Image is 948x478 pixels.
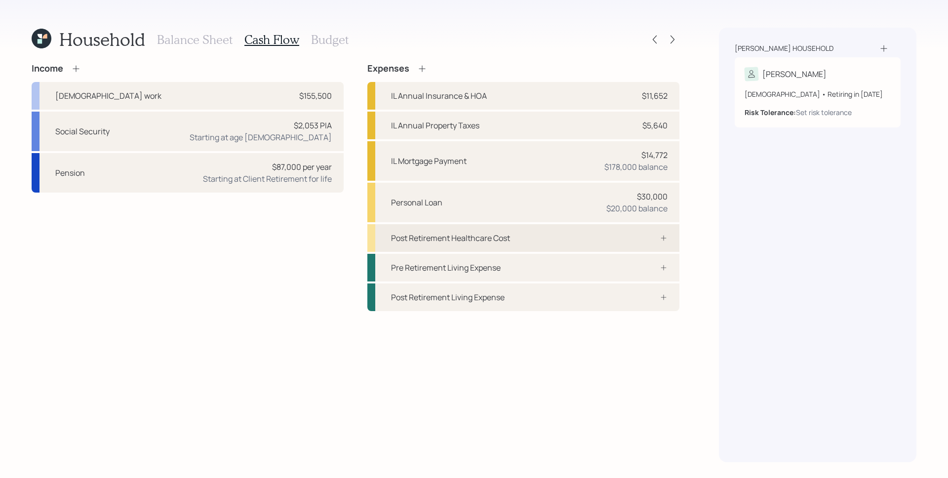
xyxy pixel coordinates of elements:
h4: Income [32,63,63,74]
div: $14,772 [641,149,668,161]
h3: Balance Sheet [157,33,233,47]
div: $178,000 balance [604,161,668,173]
div: Post Retirement Healthcare Cost [391,232,510,244]
div: [PERSON_NAME] household [735,43,833,53]
div: Starting at Client Retirement for life [203,173,332,185]
div: $11,652 [642,90,668,102]
div: [DEMOGRAPHIC_DATA] • Retiring in [DATE] [745,89,891,99]
div: $87,000 per year [272,161,332,173]
div: [DEMOGRAPHIC_DATA] work [55,90,161,102]
div: Personal Loan [391,197,442,208]
div: Set risk tolerance [796,107,852,118]
h3: Budget [311,33,349,47]
div: Social Security [55,125,110,137]
h4: Expenses [367,63,409,74]
h1: Household [59,29,145,50]
div: [PERSON_NAME] [762,68,827,80]
div: $2,053 PIA [294,119,332,131]
div: $5,640 [642,119,668,131]
div: Post Retirement Living Expense [391,291,505,303]
h3: Cash Flow [244,33,299,47]
b: Risk Tolerance: [745,108,796,117]
div: IL Annual Property Taxes [391,119,479,131]
div: $155,500 [299,90,332,102]
div: Starting at age [DEMOGRAPHIC_DATA] [190,131,332,143]
div: Pension [55,167,85,179]
div: $30,000 [637,191,668,202]
div: IL Mortgage Payment [391,155,467,167]
div: Pre Retirement Living Expense [391,262,501,274]
div: $20,000 balance [606,202,668,214]
div: IL Annual Insurance & HOA [391,90,487,102]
